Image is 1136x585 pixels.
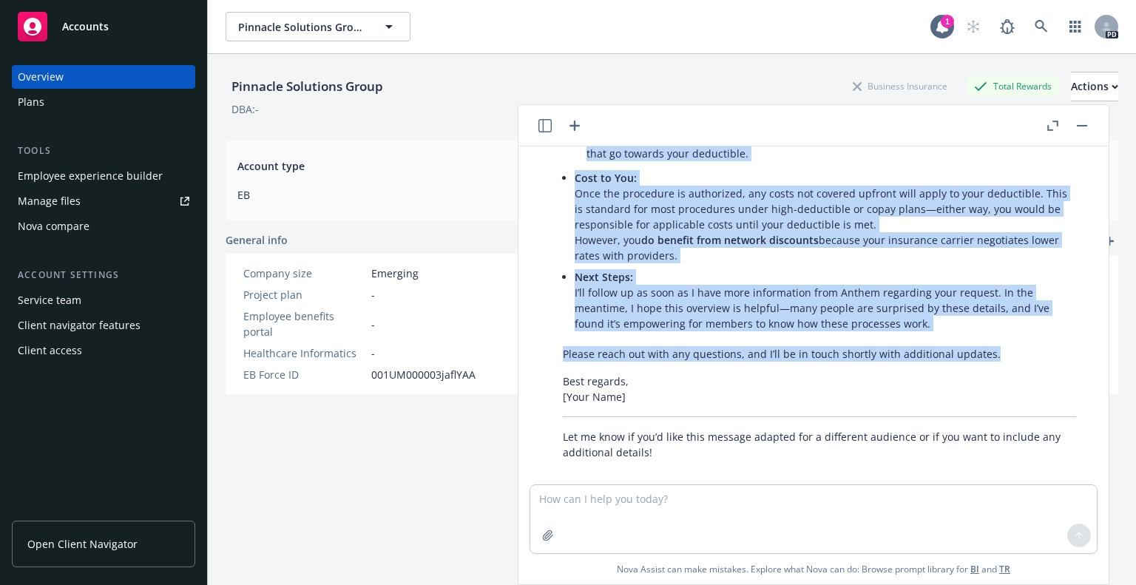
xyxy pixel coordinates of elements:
div: DBA: - [231,101,259,117]
div: Nova compare [18,214,89,238]
a: Search [1027,12,1056,41]
div: Business Insurance [845,77,955,95]
div: Project plan [243,287,365,302]
p: Let me know if you’d like this message adapted for a different audience or if you want to include... [563,429,1076,460]
div: EB Force ID [243,367,365,382]
a: Client navigator features [12,314,195,337]
a: Employee experience builder [12,164,195,188]
span: Pinnacle Solutions Group [238,19,366,35]
p: Once the procedure is authorized, any costs not covered upfront will apply to your deductible. Th... [575,170,1076,263]
a: Manage files [12,189,195,213]
span: - [371,345,375,361]
p: Best regards, [Your Name] [563,373,1076,405]
span: Emerging [371,266,419,281]
span: 001UM000003jaflYAA [371,367,476,382]
div: Total Rewards [967,77,1059,95]
a: add [1100,232,1118,250]
div: Plans [18,90,44,114]
div: Employee benefits portal [243,308,365,339]
a: Plans [12,90,195,114]
a: Client access [12,339,195,362]
p: Please reach out with any questions, and I’ll be in touch shortly with additional updates. [563,346,1076,362]
div: Company size [243,266,365,281]
div: Client access [18,339,82,362]
a: Nova compare [12,214,195,238]
span: Open Client Navigator [27,536,138,552]
span: Cost to You: [575,171,637,185]
span: Account type [237,158,654,174]
div: Actions [1071,72,1118,101]
span: Next Steps: [575,270,633,284]
div: 1 [941,15,954,28]
div: Tools [12,143,195,158]
a: BI [970,563,979,575]
div: Account settings [12,268,195,283]
a: Overview [12,65,195,89]
div: Client navigator features [18,314,141,337]
div: Healthcare Informatics [243,345,365,361]
span: General info [226,232,288,248]
span: - [371,287,375,302]
div: Pinnacle Solutions Group [226,77,389,96]
span: EB [237,187,654,203]
button: Pinnacle Solutions Group [226,12,410,41]
span: Nova Assist can make mistakes. Explore what Nova can do: Browse prompt library for and [617,554,1010,584]
a: Accounts [12,6,195,47]
button: Actions [1071,72,1118,101]
div: Overview [18,65,64,89]
div: Manage files [18,189,81,213]
a: Report a Bug [993,12,1022,41]
a: Start snowing [958,12,988,41]
div: Employee experience builder [18,164,163,188]
a: TR [999,563,1010,575]
div: Service team [18,288,81,312]
span: Accounts [62,21,109,33]
a: Service team [12,288,195,312]
p: I’ll follow up as soon as I have more information from Anthem regarding your request. In the mean... [575,269,1076,331]
span: do benefit from network discounts [641,233,819,247]
a: Switch app [1061,12,1090,41]
span: - [371,317,375,332]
